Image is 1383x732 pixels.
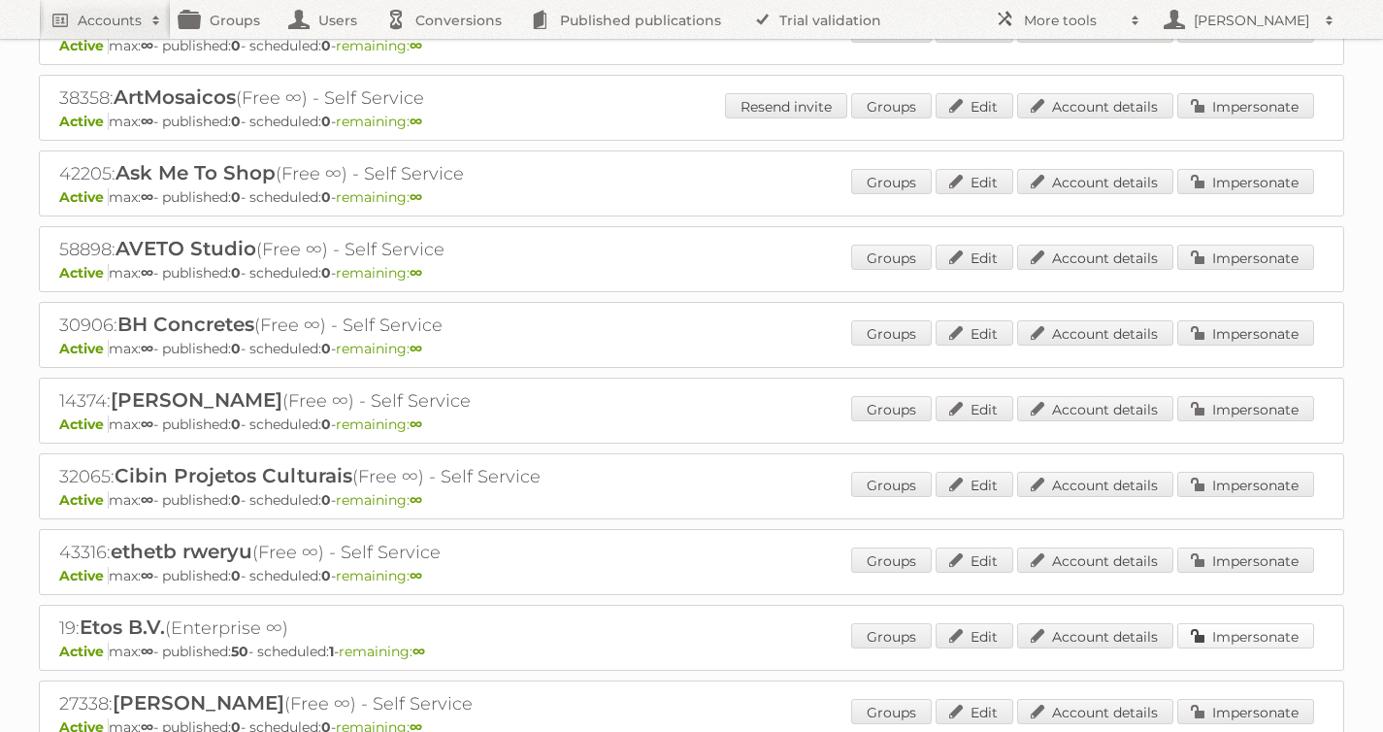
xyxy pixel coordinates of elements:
[141,264,153,282] strong: ∞
[59,113,1324,130] p: max: - published: - scheduled: -
[115,237,256,260] span: AVETO Studio
[141,491,153,509] strong: ∞
[851,699,932,724] a: Groups
[59,85,739,111] h2: 38358: (Free ∞) - Self Service
[117,313,254,336] span: BH Concretes
[59,616,739,641] h2: 19: (Enterprise ∞)
[851,472,932,497] a: Groups
[1177,245,1314,270] a: Impersonate
[59,188,109,206] span: Active
[1017,245,1173,270] a: Account details
[59,643,109,660] span: Active
[113,691,284,715] span: [PERSON_NAME]
[851,548,932,573] a: Groups
[231,416,241,433] strong: 0
[936,472,1013,497] a: Edit
[231,37,241,54] strong: 0
[1017,320,1173,346] a: Account details
[141,188,153,206] strong: ∞
[59,37,109,54] span: Active
[336,113,422,130] span: remaining:
[59,567,109,584] span: Active
[59,416,1324,433] p: max: - published: - scheduled: -
[321,37,331,54] strong: 0
[321,113,331,130] strong: 0
[936,396,1013,421] a: Edit
[1017,396,1173,421] a: Account details
[936,93,1013,118] a: Edit
[114,85,236,109] span: ArtMosaicos
[141,416,153,433] strong: ∞
[59,313,739,338] h2: 30906: (Free ∞) - Self Service
[936,623,1013,649] a: Edit
[59,340,109,357] span: Active
[59,37,1324,54] p: max: - published: - scheduled: -
[141,567,153,584] strong: ∞
[412,643,425,660] strong: ∞
[1017,472,1173,497] a: Account details
[321,264,331,282] strong: 0
[1177,169,1314,194] a: Impersonate
[59,264,1324,282] p: max: - published: - scheduled: -
[410,37,422,54] strong: ∞
[851,245,932,270] a: Groups
[1177,396,1314,421] a: Impersonate
[111,388,282,412] span: [PERSON_NAME]
[410,340,422,357] strong: ∞
[1177,699,1314,724] a: Impersonate
[231,113,241,130] strong: 0
[59,388,739,414] h2: 14374: (Free ∞) - Self Service
[78,11,142,30] h2: Accounts
[1017,623,1173,649] a: Account details
[339,643,425,660] span: remaining:
[336,340,422,357] span: remaining:
[936,320,1013,346] a: Edit
[59,416,109,433] span: Active
[59,491,109,509] span: Active
[936,548,1013,573] a: Edit
[231,567,241,584] strong: 0
[321,188,331,206] strong: 0
[59,161,739,186] h2: 42205: (Free ∞) - Self Service
[59,113,109,130] span: Active
[1177,548,1314,573] a: Impersonate
[231,264,241,282] strong: 0
[1017,93,1173,118] a: Account details
[336,416,422,433] span: remaining:
[59,264,109,282] span: Active
[336,567,422,584] span: remaining:
[59,340,1324,357] p: max: - published: - scheduled: -
[336,37,422,54] span: remaining:
[321,340,331,357] strong: 0
[1177,623,1314,649] a: Impersonate
[231,340,241,357] strong: 0
[936,699,1013,724] a: Edit
[59,464,739,489] h2: 32065: (Free ∞) - Self Service
[231,188,241,206] strong: 0
[336,491,422,509] span: remaining:
[1017,699,1173,724] a: Account details
[410,188,422,206] strong: ∞
[1177,320,1314,346] a: Impersonate
[321,491,331,509] strong: 0
[231,491,241,509] strong: 0
[336,188,422,206] span: remaining:
[141,340,153,357] strong: ∞
[59,188,1324,206] p: max: - published: - scheduled: -
[329,643,334,660] strong: 1
[59,567,1324,584] p: max: - published: - scheduled: -
[410,567,422,584] strong: ∞
[141,643,153,660] strong: ∞
[59,237,739,262] h2: 58898: (Free ∞) - Self Service
[80,616,165,639] span: Etos B.V.
[1017,548,1173,573] a: Account details
[321,567,331,584] strong: 0
[115,464,352,487] span: Cibin Projetos Culturais
[231,643,248,660] strong: 50
[59,540,739,565] h2: 43316: (Free ∞) - Self Service
[1024,11,1121,30] h2: More tools
[851,396,932,421] a: Groups
[59,691,739,716] h2: 27338: (Free ∞) - Self Service
[725,93,847,118] a: Resend invite
[410,264,422,282] strong: ∞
